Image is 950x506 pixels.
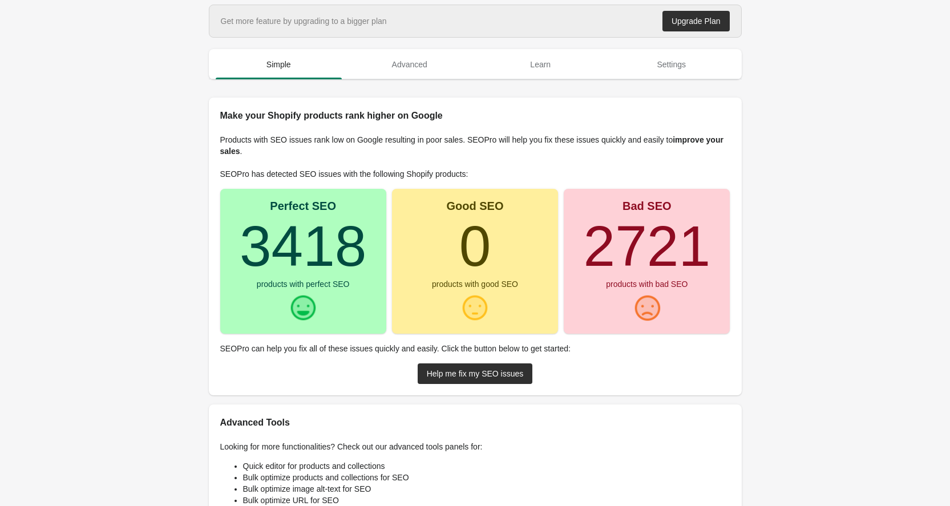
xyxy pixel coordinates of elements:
div: Get more feature by upgrading to a bigger plan [221,15,387,27]
h2: Make your Shopify products rank higher on Google [220,109,730,123]
turbo-frame: 3418 [240,214,366,278]
button: Learn [475,50,607,79]
span: Settings [608,54,735,75]
li: Quick editor for products and collections [243,460,730,472]
b: improve your sales [220,135,723,156]
div: products with perfect SEO [257,280,350,288]
li: Bulk optimize URL for SEO [243,495,730,506]
button: Advanced [344,50,475,79]
a: Help me fix my SEO issues [418,363,533,384]
div: Perfect SEO [270,200,336,212]
turbo-frame: 2721 [584,214,710,278]
button: Settings [606,50,737,79]
span: Learn [478,54,604,75]
div: Good SEO [446,200,503,212]
p: Products with SEO issues rank low on Google resulting in poor sales. SEOPro will help you fix the... [220,134,730,157]
div: products with good SEO [432,280,518,288]
p: SEOPro has detected SEO issues with the following Shopify products: [220,168,730,180]
div: Bad SEO [622,200,672,212]
button: Simple [213,50,345,79]
div: products with bad SEO [606,280,688,288]
span: Simple [216,54,342,75]
p: SEOPro can help you fix all of these issues quickly and easily. Click the button below to get sta... [220,343,730,354]
h2: Advanced Tools [220,416,730,430]
li: Bulk optimize image alt-text for SEO [243,483,730,495]
div: Upgrade Plan [672,17,721,26]
a: Upgrade Plan [662,11,730,31]
li: Bulk optimize products and collections for SEO [243,472,730,483]
span: Advanced [346,54,473,75]
div: Help me fix my SEO issues [427,369,524,378]
turbo-frame: 0 [459,214,491,278]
